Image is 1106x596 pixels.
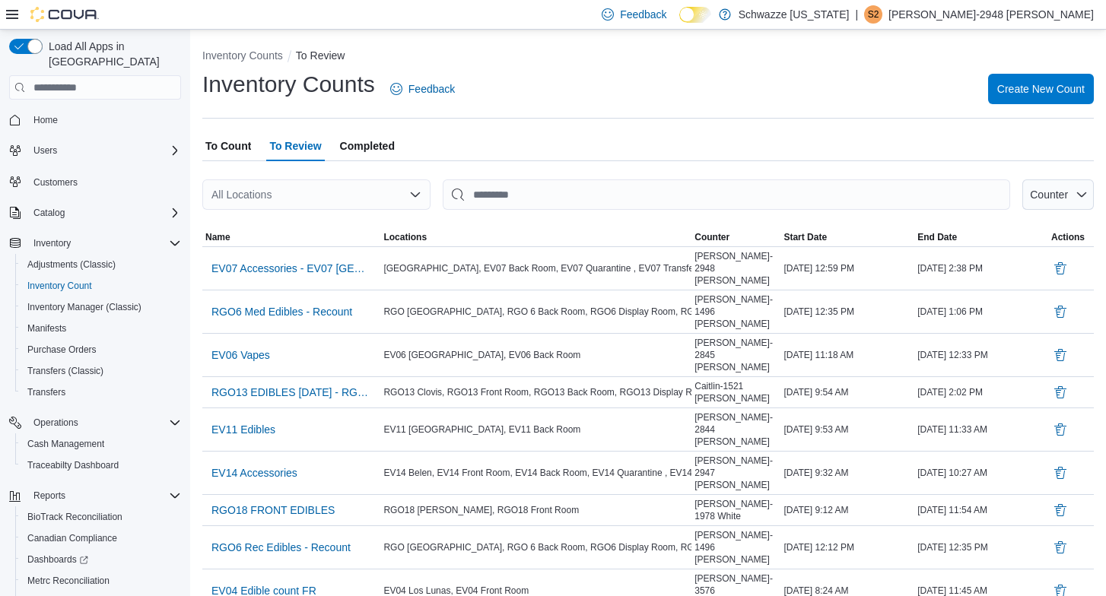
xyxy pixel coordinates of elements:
[27,141,63,160] button: Users
[3,202,187,223] button: Catalog
[27,204,181,222] span: Catalog
[679,7,711,23] input: Dark Mode
[380,420,691,439] div: EV11 [GEOGRAPHIC_DATA], EV11 Back Room
[380,383,691,401] div: RGO13 Clovis, RGO13 Front Room, RGO13 Back Room, RGO13 Display Room, RGO13 Quarantine
[205,381,377,404] button: RGO13 EDIBLES [DATE] - RGO13 Clovis
[27,414,181,432] span: Operations
[296,49,345,62] button: To Review
[380,346,691,364] div: EV06 [GEOGRAPHIC_DATA], EV06 Back Room
[27,280,92,292] span: Inventory Count
[27,414,84,432] button: Operations
[205,344,276,366] button: EV06 Vapes
[211,502,335,518] span: RGO18 FRONT EDIBLES
[27,234,77,252] button: Inventory
[15,296,187,318] button: Inventory Manager (Classic)
[27,234,181,252] span: Inventory
[443,179,1010,210] input: This is a search bar. After typing your query, hit enter to filter the results lower in the page.
[21,529,181,547] span: Canadian Compliance
[1022,179,1094,210] button: Counter
[205,300,358,323] button: RGO6 Med Edibles - Recount
[21,435,110,453] a: Cash Management
[1051,464,1069,482] button: Delete
[380,228,691,246] button: Locations
[380,464,691,482] div: EV14 Belen, EV14 Front Room, EV14 Back Room, EV14 Quarantine , EV14 Transfer Room, EV14 Display Room
[3,485,187,506] button: Reports
[21,572,116,590] a: Metrc Reconciliation
[15,339,187,360] button: Purchase Orders
[211,465,297,480] span: EV14 Accessories
[694,250,777,287] span: [PERSON_NAME]-2948 [PERSON_NAME]
[21,319,181,338] span: Manifests
[21,362,110,380] a: Transfers (Classic)
[384,74,461,104] a: Feedback
[27,487,181,505] span: Reports
[15,318,187,339] button: Manifests
[3,140,187,161] button: Users
[1051,259,1069,277] button: Delete
[917,231,957,243] span: End Date
[914,259,1048,277] div: [DATE] 2:38 PM
[27,322,66,334] span: Manifests
[21,550,94,569] a: Dashboards
[211,304,352,319] span: RGO6 Med Edibles - Recount
[679,23,680,24] span: Dark Mode
[27,487,72,505] button: Reports
[33,237,71,249] span: Inventory
[3,233,187,254] button: Inventory
[380,303,691,321] div: RGO [GEOGRAPHIC_DATA], RGO 6 Back Room, RGO6 Display Room, RGO 6 Quarantine , RGO 6 Transfer Room
[383,231,427,243] span: Locations
[694,337,777,373] span: [PERSON_NAME]-2845 [PERSON_NAME]
[27,532,117,544] span: Canadian Compliance
[783,231,827,243] span: Start Date
[21,277,98,295] a: Inventory Count
[780,346,914,364] div: [DATE] 11:18 AM
[33,207,65,219] span: Catalog
[694,455,777,491] span: [PERSON_NAME]-2947 [PERSON_NAME]
[1051,346,1069,364] button: Delete
[205,231,230,243] span: Name
[340,131,395,161] span: Completed
[914,303,1048,321] div: [DATE] 1:06 PM
[694,498,777,522] span: [PERSON_NAME]-1978 White
[408,81,455,97] span: Feedback
[27,172,181,191] span: Customers
[888,5,1094,24] p: [PERSON_NAME]-2948 [PERSON_NAME]
[694,411,777,448] span: [PERSON_NAME]-2844 [PERSON_NAME]
[914,501,1048,519] div: [DATE] 11:54 AM
[914,346,1048,364] div: [DATE] 12:33 PM
[269,131,321,161] span: To Review
[15,570,187,591] button: Metrc Reconciliation
[3,412,187,433] button: Operations
[27,110,181,129] span: Home
[1051,501,1069,519] button: Delete
[694,529,777,566] span: [PERSON_NAME]-1496 [PERSON_NAME]
[21,383,72,401] a: Transfers
[21,341,181,359] span: Purchase Orders
[27,365,103,377] span: Transfers (Classic)
[33,417,78,429] span: Operations
[211,347,270,363] span: EV06 Vapes
[27,258,116,271] span: Adjustments (Classic)
[205,257,377,280] button: EV07 Accessories - EV07 [GEOGRAPHIC_DATA]
[27,141,181,160] span: Users
[15,382,187,403] button: Transfers
[15,455,187,476] button: Traceabilty Dashboard
[15,275,187,296] button: Inventory Count
[3,109,187,131] button: Home
[914,538,1048,556] div: [DATE] 12:35 PM
[3,170,187,192] button: Customers
[380,501,691,519] div: RGO18 [PERSON_NAME], RGO18 Front Room
[780,420,914,439] div: [DATE] 9:53 AM
[205,461,304,484] button: EV14 Accessories
[30,7,99,22] img: Cova
[380,259,691,277] div: [GEOGRAPHIC_DATA], EV07 Back Room, EV07 Quarantine , EV07 Transfer Room, EV7 Display Room
[21,508,181,526] span: BioTrack Reconciliation
[33,144,57,157] span: Users
[202,69,375,100] h1: Inventory Counts
[27,511,122,523] span: BioTrack Reconciliation
[1051,303,1069,321] button: Delete
[27,111,64,129] a: Home
[15,528,187,549] button: Canadian Compliance
[21,277,181,295] span: Inventory Count
[1030,189,1068,201] span: Counter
